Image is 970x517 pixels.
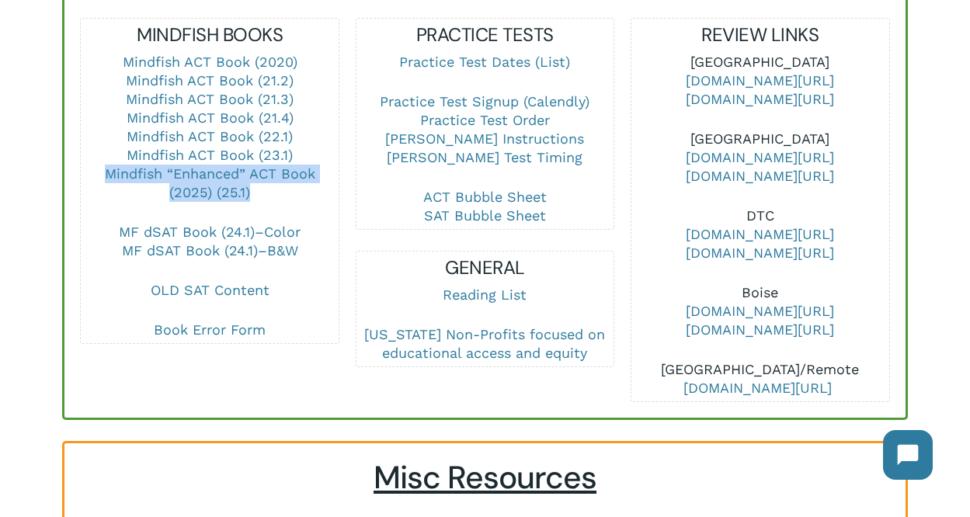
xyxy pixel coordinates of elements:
[127,128,293,144] a: Mindfish ACT Book (22.1)
[424,207,546,224] a: SAT Bubble Sheet
[374,457,596,498] span: Misc Resources
[867,415,948,495] iframe: Chatbot
[356,23,614,47] h5: PRACTICE TESTS
[126,72,294,88] a: Mindfish ACT Book (21.2)
[122,242,298,258] a: MF dSAT Book (24.1)–B&W
[631,360,888,397] p: [GEOGRAPHIC_DATA]/Remote
[385,130,584,147] a: [PERSON_NAME] Instructions
[356,255,614,280] h5: GENERAL
[105,165,315,200] a: Mindfish “Enhanced” ACT Book (2025) (25.1)
[631,130,888,206] p: [GEOGRAPHIC_DATA]
[127,147,293,163] a: Mindfish ACT Book (23.1)
[423,189,547,205] a: ACT Bubble Sheet
[151,282,269,298] a: OLD SAT Content
[686,245,834,261] a: [DOMAIN_NAME][URL]
[119,224,301,240] a: MF dSAT Book (24.1)–Color
[686,91,834,107] a: [DOMAIN_NAME][URL]
[631,283,888,360] p: Boise
[631,23,888,47] h5: REVIEW LINKS
[380,93,589,109] a: Practice Test Signup (Calendly)
[127,109,294,126] a: Mindfish ACT Book (21.4)
[631,206,888,283] p: DTC
[387,149,582,165] a: [PERSON_NAME] Test Timing
[81,23,338,47] h5: MINDFISH BOOKS
[126,91,294,107] a: Mindfish ACT Book (21.3)
[686,72,834,88] a: [DOMAIN_NAME][URL]
[443,286,527,303] a: Reading List
[399,54,570,70] a: Practice Test Dates (List)
[631,53,888,130] p: [GEOGRAPHIC_DATA]
[154,321,266,338] a: Book Error Form
[686,168,834,184] a: [DOMAIN_NAME][URL]
[420,112,550,128] a: Practice Test Order
[123,54,297,70] a: Mindfish ACT Book (2020)
[686,149,834,165] a: [DOMAIN_NAME][URL]
[686,303,834,319] a: [DOMAIN_NAME][URL]
[364,326,605,361] a: [US_STATE] Non-Profits focused on educational access and equity
[683,380,832,396] a: [DOMAIN_NAME][URL]
[686,226,834,242] a: [DOMAIN_NAME][URL]
[686,321,834,338] a: [DOMAIN_NAME][URL]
